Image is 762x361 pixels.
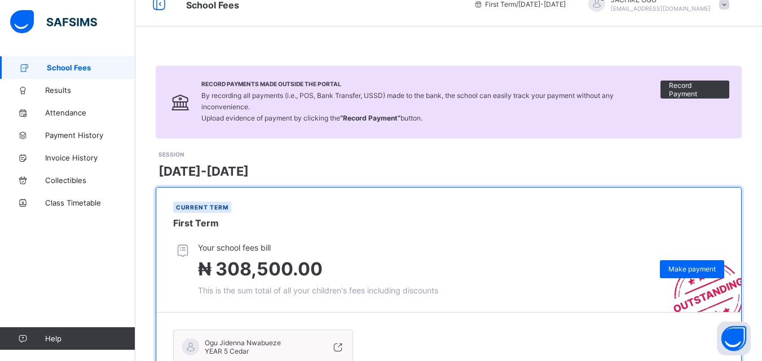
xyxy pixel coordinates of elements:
span: SESSION [158,151,184,158]
span: By recording all payments (i.e., POS, Bank Transfer, USSD) made to the bank, the school can easil... [201,91,614,122]
span: Your school fees bill [198,243,438,252]
span: Class Timetable [45,198,135,207]
span: Help [45,334,135,343]
img: outstanding-stamp.3c148f88c3ebafa6da95868fa43343a1.svg [659,248,741,312]
img: safsims [10,10,97,34]
span: Record Payment [669,81,721,98]
span: Attendance [45,108,135,117]
span: First Term [173,217,219,229]
span: ₦ 308,500.00 [198,258,323,280]
span: School Fees [47,63,135,72]
span: This is the sum total of all your children's fees including discounts [198,286,438,295]
span: Record Payments Made Outside the Portal [201,81,660,87]
b: “Record Payment” [340,114,400,122]
span: Payment History [45,131,135,140]
span: Collectibles [45,176,135,185]
span: Invoice History [45,153,135,162]
span: YEAR 5 Cedar [205,347,249,355]
button: Open asap [717,322,751,355]
span: Results [45,86,135,95]
span: Ogu Jidenna Nwabueze [205,338,281,347]
span: [DATE]-[DATE] [158,164,249,179]
span: [EMAIL_ADDRESS][DOMAIN_NAME] [611,5,711,12]
span: Current term [176,204,228,211]
span: Make payment [668,265,716,273]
